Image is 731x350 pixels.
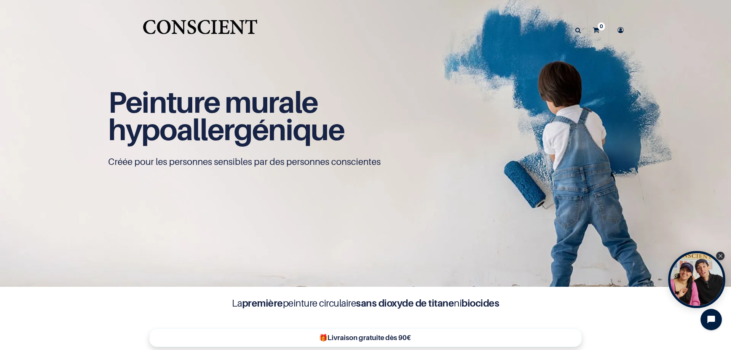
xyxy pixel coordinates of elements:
[141,15,259,45] a: Logo of CONSCIENT
[319,334,411,342] b: 🎁Livraison gratuite dès 90€
[668,251,725,308] div: Tolstoy bubble widget
[587,17,609,43] a: 0
[242,297,283,309] b: première
[668,251,725,308] div: Open Tolstoy widget
[108,84,318,120] span: Peinture murale
[668,251,725,308] div: Open Tolstoy
[108,156,623,168] p: Créée pour les personnes sensibles par des personnes conscientes
[213,296,518,310] h4: La peinture circulaire ni
[141,15,259,45] img: CONSCIENT
[108,112,345,147] span: hypoallergénique
[356,297,454,309] b: sans dioxyde de titane
[461,297,499,309] b: biocides
[716,252,725,260] div: Close Tolstoy widget
[598,22,605,30] sup: 0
